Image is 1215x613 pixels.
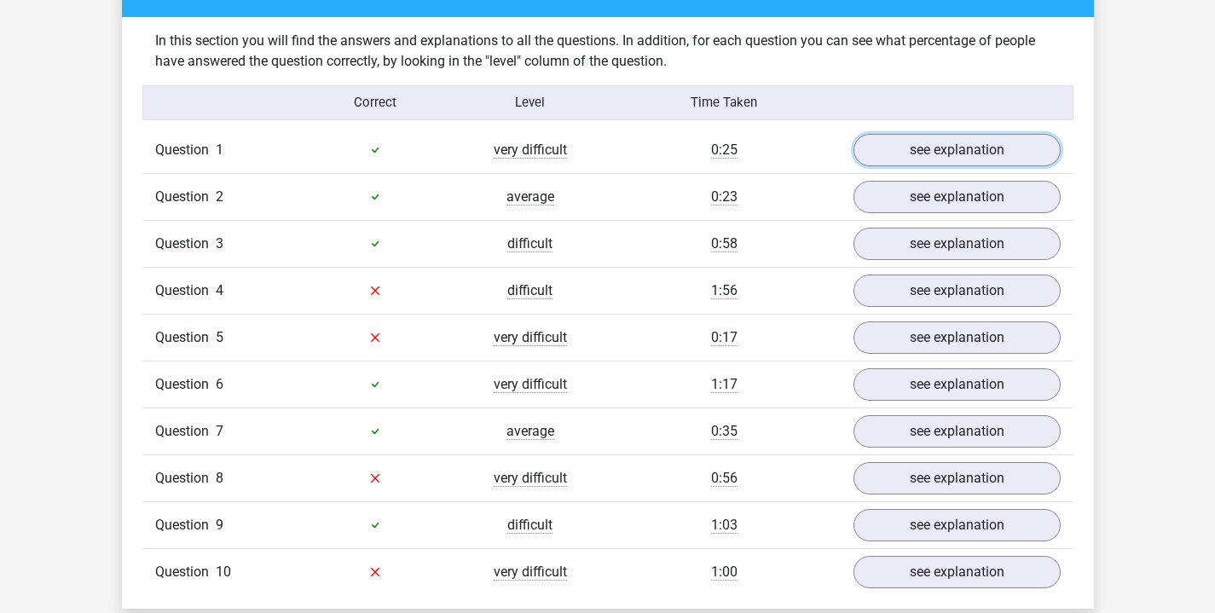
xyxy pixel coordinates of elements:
a: see explanation [853,321,1061,354]
span: 1 [216,142,223,158]
span: 1:56 [711,282,738,299]
span: Question [155,327,216,348]
span: 10 [216,564,231,580]
span: average [506,423,554,440]
a: see explanation [853,509,1061,541]
span: 0:58 [711,235,738,252]
span: very difficult [494,376,567,393]
span: Question [155,421,216,442]
span: 3 [216,235,223,252]
a: see explanation [853,275,1061,307]
a: see explanation [853,181,1061,213]
a: see explanation [853,134,1061,166]
span: 0:35 [711,423,738,440]
span: very difficult [494,142,567,159]
span: Question [155,374,216,395]
span: 0:56 [711,470,738,487]
span: Question [155,140,216,160]
span: Question [155,468,216,489]
a: see explanation [853,368,1061,401]
span: Question [155,515,216,535]
span: 9 [216,517,223,533]
span: difficult [507,282,553,299]
span: 1:00 [711,564,738,581]
span: 4 [216,282,223,298]
span: very difficult [494,470,567,487]
a: see explanation [853,415,1061,448]
span: very difficult [494,564,567,581]
span: 0:23 [711,188,738,205]
div: In this section you will find the answers and explanations to all the questions. In addition, for... [142,31,1073,72]
span: 0:25 [711,142,738,159]
span: 5 [216,329,223,345]
div: Time Taken [607,93,840,112]
span: Question [155,234,216,254]
a: see explanation [853,228,1061,260]
div: Level [453,93,608,112]
span: Question [155,280,216,301]
span: difficult [507,235,553,252]
span: Question [155,187,216,207]
div: Correct [298,93,453,112]
span: 1:03 [711,517,738,534]
span: 8 [216,470,223,486]
span: Question [155,562,216,582]
span: 1:17 [711,376,738,393]
span: 6 [216,376,223,392]
span: very difficult [494,329,567,346]
a: see explanation [853,556,1061,588]
span: 0:17 [711,329,738,346]
span: average [506,188,554,205]
span: 2 [216,188,223,205]
span: difficult [507,517,553,534]
a: see explanation [853,462,1061,494]
span: 7 [216,423,223,439]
